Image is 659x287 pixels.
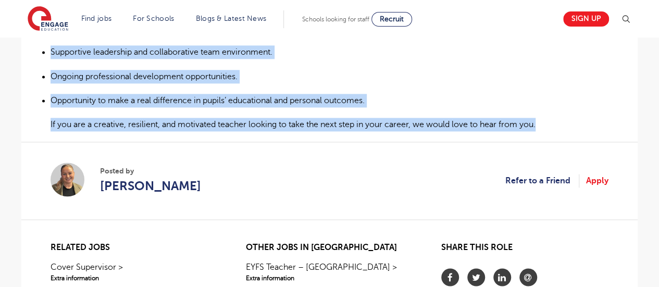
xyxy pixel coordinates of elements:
[100,177,201,195] a: [PERSON_NAME]
[302,16,369,23] span: Schools looking for staff
[81,15,112,22] a: Find jobs
[246,260,413,282] a: EYFS Teacher – [GEOGRAPHIC_DATA] >Extra information
[51,118,608,131] p: If you are a creative, resilient, and motivated teacher looking to take the next step in your car...
[505,174,579,188] a: Refer to a Friend
[51,243,218,253] h2: Related jobs
[380,15,404,23] span: Recruit
[28,6,68,32] img: Engage Education
[100,166,201,177] span: Posted by
[246,273,413,282] span: Extra information
[51,260,218,282] a: Cover Supervisor >Extra information
[51,273,218,282] span: Extra information
[246,243,413,253] h2: Other jobs in [GEOGRAPHIC_DATA]
[441,243,608,258] h2: Share this role
[133,15,174,22] a: For Schools
[196,15,267,22] a: Blogs & Latest News
[51,45,608,59] p: Supportive leadership and collaborative team environment.
[51,70,608,83] p: Ongoing professional development opportunities.
[371,12,412,27] a: Recruit
[51,94,608,107] p: Opportunity to make a real difference in pupils’ educational and personal outcomes.
[563,11,609,27] a: Sign up
[586,174,608,188] a: Apply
